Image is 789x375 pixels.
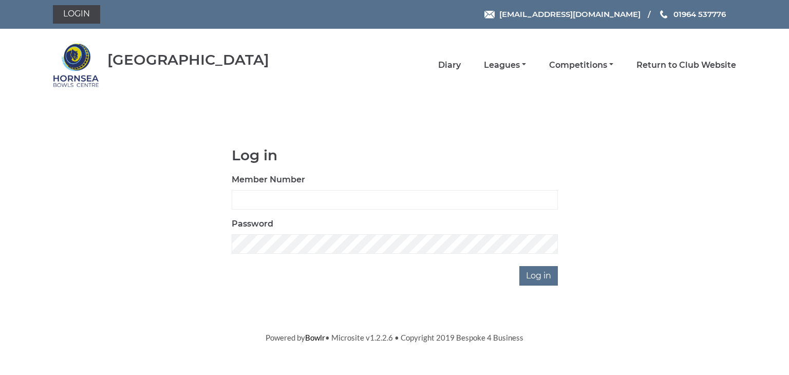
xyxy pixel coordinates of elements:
img: Hornsea Bowls Centre [53,42,99,88]
span: 01964 537776 [673,9,726,19]
a: Email [EMAIL_ADDRESS][DOMAIN_NAME] [484,8,641,20]
span: [EMAIL_ADDRESS][DOMAIN_NAME] [499,9,641,19]
a: Login [53,5,100,24]
a: Bowlr [305,333,325,342]
img: Email [484,11,495,18]
img: Phone us [660,10,667,18]
input: Log in [519,266,558,286]
h1: Log in [232,147,558,163]
div: [GEOGRAPHIC_DATA] [107,52,269,68]
span: Powered by • Microsite v1.2.2.6 • Copyright 2019 Bespoke 4 Business [266,333,523,342]
a: Diary [438,60,461,71]
a: Competitions [549,60,613,71]
label: Member Number [232,174,305,186]
a: Leagues [484,60,526,71]
a: Return to Club Website [636,60,736,71]
label: Password [232,218,273,230]
a: Phone us 01964 537776 [659,8,726,20]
